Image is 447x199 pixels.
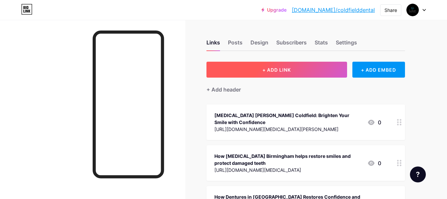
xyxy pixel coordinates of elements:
div: Design [250,38,268,50]
div: Links [206,38,220,50]
div: Share [384,7,397,14]
div: 0 [367,118,381,126]
div: Settings [336,38,357,50]
div: Subscribers [276,38,307,50]
div: + ADD EMBED [352,62,405,78]
a: Upgrade [261,7,287,13]
div: Stats [315,38,328,50]
div: How [MEDICAL_DATA] Birmingham helps restore smiles and protect damaged teeth [214,153,362,166]
div: [URL][DOMAIN_NAME][MEDICAL_DATA][PERSON_NAME] [214,126,362,133]
button: + ADD LINK [206,62,347,78]
span: + ADD LINK [262,67,291,73]
div: 0 [367,159,381,167]
div: + Add header [206,86,241,94]
img: coldfielddental [406,4,419,16]
div: Posts [228,38,243,50]
div: [URL][DOMAIN_NAME][MEDICAL_DATA] [214,166,362,173]
div: [MEDICAL_DATA] [PERSON_NAME] Coldfield: Brighten Your Smile with Confidence [214,112,362,126]
a: [DOMAIN_NAME]/coldfielddental [292,6,375,14]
